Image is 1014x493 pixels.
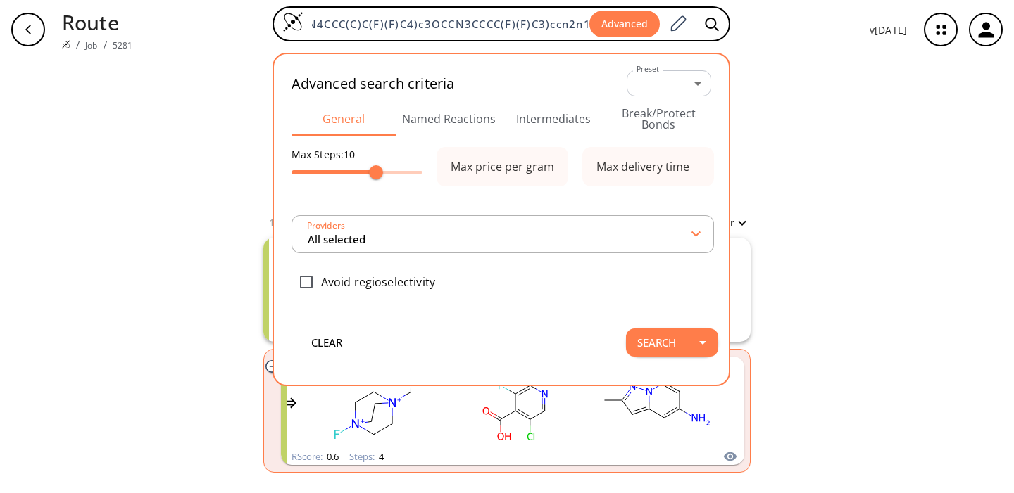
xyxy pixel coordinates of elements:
div: Max delivery time [596,161,689,172]
div: Avoid regioselectivity [292,267,714,297]
ul: clusters [263,231,751,480]
div: Max price per gram [451,161,554,172]
button: General [292,102,396,136]
button: Advanced [589,11,660,38]
a: 5281 [113,39,133,51]
span: 4 [377,450,384,463]
div: Steps : [349,452,384,461]
div: RScore : [292,452,339,461]
p: Route [62,7,132,37]
button: Filter [700,217,745,228]
button: Search [626,328,687,357]
button: Named Reactions [396,102,501,136]
svg: O=C(O)c1c(Cl)cnc(Cl)c1F [452,359,579,447]
svg: OCCN1CCCC(F)(F)C1 [734,359,860,447]
li: / [104,37,107,52]
svg: F[N+]12CC[N+](CCl)(CC1)CC2 [311,359,438,447]
p: 1 unique & 0 similar routes found [269,215,432,230]
a: Job [85,39,97,51]
button: Intermediates [501,102,606,136]
label: Preset [637,64,659,75]
img: Spaya logo [62,40,70,49]
div: Advanced Search Tabs [292,102,711,136]
p: v [DATE] [870,23,907,37]
span: 0.6 [325,450,339,463]
li: / [76,37,80,52]
svg: Cc1cc2cc(N)ccn2n1 [593,359,720,447]
button: Break/Protect Bonds [606,102,711,136]
label: Providers [303,222,345,230]
button: clear [284,328,369,357]
h2: Advanced search criteria [292,75,455,92]
input: Enter SMILES [303,17,589,31]
img: Logo Spaya [282,11,303,32]
p: Max Steps: 10 [292,147,423,162]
